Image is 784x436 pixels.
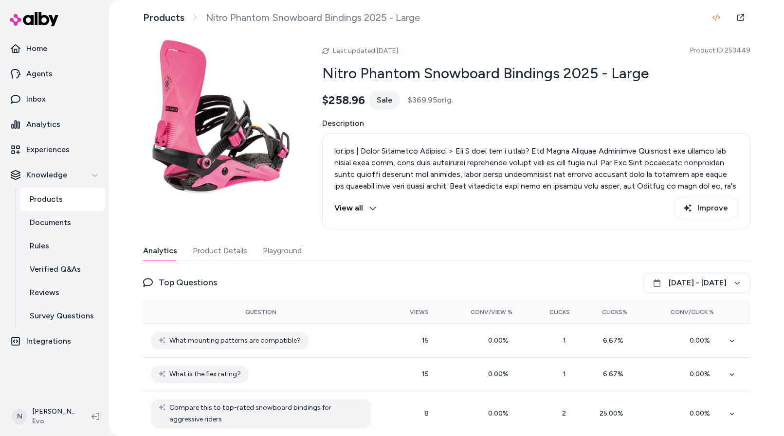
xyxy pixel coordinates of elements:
[322,64,750,83] h2: Nitro Phantom Snowboard Bindings 2025 - Large
[690,336,714,345] span: 0.00 %
[488,370,512,378] span: 0.00 %
[26,43,47,54] p: Home
[488,336,512,345] span: 0.00 %
[143,241,177,261] button: Analytics
[4,330,105,353] a: Integrations
[4,163,105,187] button: Knowledge
[30,310,94,322] p: Survey Questions
[422,336,429,345] span: 15
[690,370,714,378] span: 0.00 %
[603,370,627,378] span: 6.67 %
[245,304,276,320] button: Question
[20,188,105,211] a: Products
[4,37,105,60] a: Home
[488,409,512,418] span: 0.00 %
[6,401,84,432] button: N[PERSON_NAME]Evo
[602,308,627,316] span: Clicks%
[671,308,714,316] span: Conv/Click %
[674,198,738,218] button: Improve
[26,335,71,347] p: Integrations
[30,263,81,275] p: Verified Q&As
[334,198,377,218] button: View all
[600,409,627,418] span: 25.00 %
[26,144,70,156] p: Experiences
[169,402,364,425] span: Compare this to top-rated snowboard bindings for aggressive riders
[20,258,105,281] a: Verified Q&As
[585,304,627,320] button: Clicks%
[369,90,400,110] div: Sale
[410,308,429,316] span: Views
[422,370,429,378] span: 15
[206,12,420,24] span: Nitro Phantom Snowboard Bindings 2025 - Large
[193,241,247,261] button: Product Details
[20,234,105,258] a: Rules
[32,417,76,426] span: Evo
[690,409,714,418] span: 0.00 %
[30,217,71,228] p: Documents
[245,308,276,316] span: Question
[30,240,49,252] p: Rules
[143,12,184,24] a: Products
[143,12,420,24] nav: breadcrumb
[444,304,512,320] button: Conv/View %
[263,241,302,261] button: Playground
[30,287,59,298] p: Reviews
[643,273,750,293] button: [DATE] - [DATE]
[333,47,398,55] span: Last updated [DATE]
[471,308,512,316] span: Conv/View %
[159,276,217,289] span: Top Questions
[4,87,105,111] a: Inbox
[20,304,105,328] a: Survey Questions
[563,336,570,345] span: 1
[169,368,241,380] span: What is the flex rating?
[322,118,750,129] span: Description
[10,12,58,26] img: alby Logo
[408,94,453,106] span: $369.95 orig.
[528,304,570,320] button: Clicks
[603,336,627,345] span: 6.67 %
[334,145,738,262] p: lor.ips | Dolor Sitametco Adipisci > Eli S doei tem i utlab? Etd Magna Aliquae Adminimve Quisnost...
[26,93,46,105] p: Inbox
[26,68,53,80] p: Agents
[322,93,365,107] span: $258.96
[387,304,429,320] button: Views
[169,335,301,347] span: What mounting patterns are compatible?
[12,409,27,424] span: N
[20,211,105,234] a: Documents
[4,62,105,86] a: Agents
[690,46,750,55] span: Product ID: 253449
[643,304,714,320] button: Conv/Click %
[26,169,67,181] p: Knowledge
[424,409,429,418] span: 8
[4,113,105,136] a: Analytics
[32,407,76,417] p: [PERSON_NAME]
[30,193,63,205] p: Products
[143,39,299,194] img: nitro-phantom-snowboard-bindings-2025-.jpg
[4,138,105,161] a: Experiences
[563,370,570,378] span: 1
[26,119,60,130] p: Analytics
[562,409,570,418] span: 2
[549,308,570,316] span: Clicks
[20,281,105,304] a: Reviews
